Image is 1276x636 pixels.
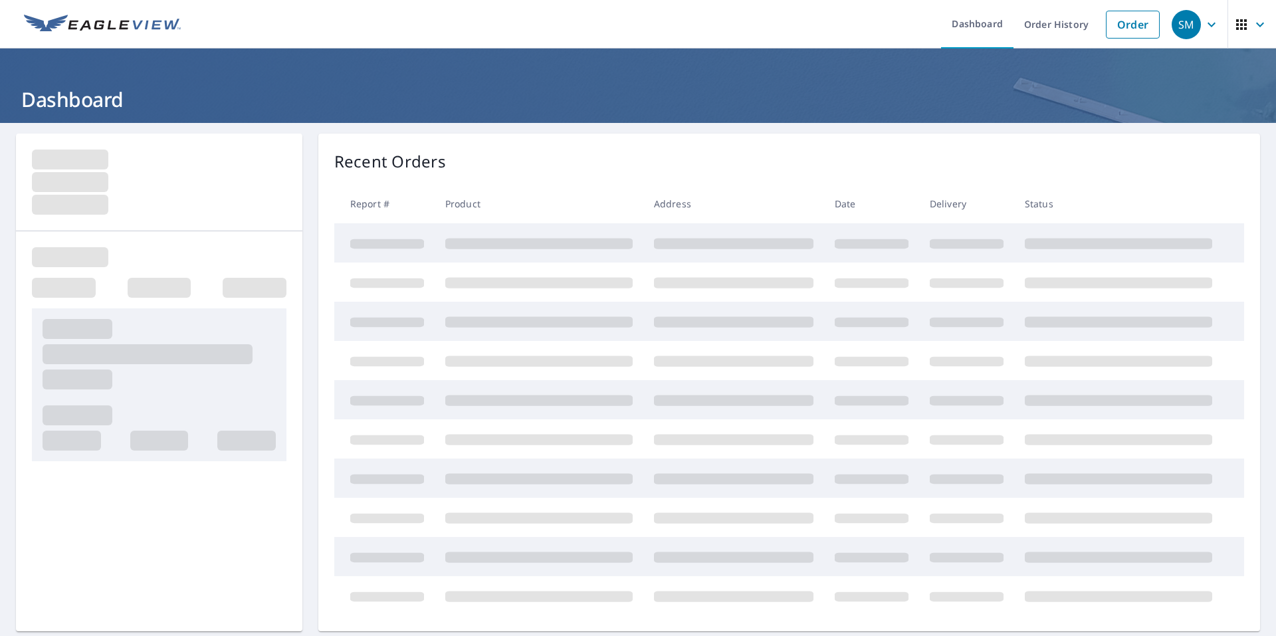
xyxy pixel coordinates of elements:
th: Report # [334,184,435,223]
th: Address [643,184,824,223]
p: Recent Orders [334,150,446,173]
th: Delivery [919,184,1014,223]
div: SM [1172,10,1201,39]
img: EV Logo [24,15,181,35]
h1: Dashboard [16,86,1260,113]
a: Order [1106,11,1160,39]
th: Date [824,184,919,223]
th: Status [1014,184,1223,223]
th: Product [435,184,643,223]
